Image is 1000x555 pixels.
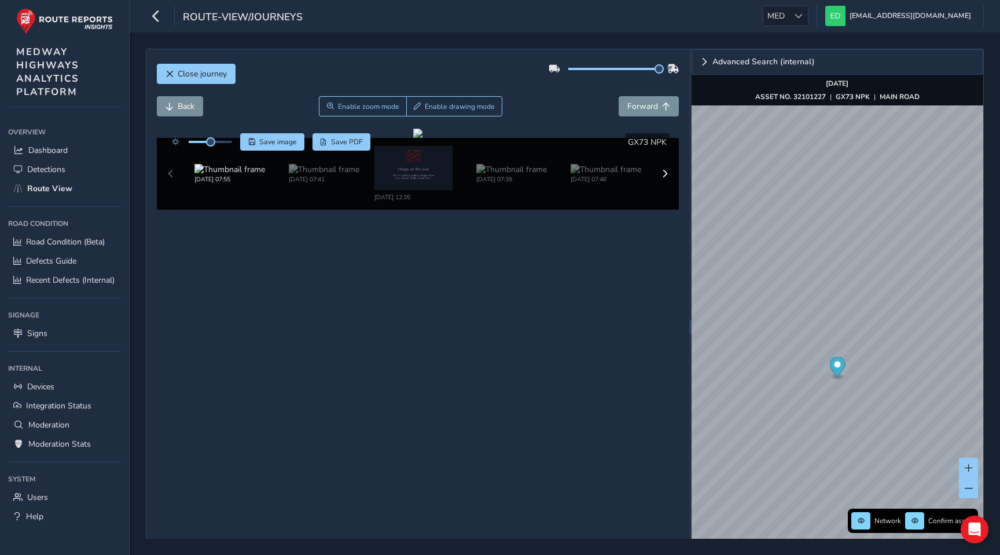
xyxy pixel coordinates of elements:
strong: GX73 NPK [836,92,870,101]
button: Save [240,133,304,151]
a: Route View [8,179,121,198]
span: [EMAIL_ADDRESS][DOMAIN_NAME] [850,6,971,26]
span: MEDWAY HIGHWAYS ANALYTICS PLATFORM [16,45,79,98]
img: Thumbnail frame [194,164,265,175]
div: [DATE] 07:41 [289,175,359,184]
a: Dashboard [8,141,121,160]
span: Dashboard [28,145,68,156]
span: Save image [259,137,297,147]
a: Integration Status [8,396,121,415]
a: Detections [8,160,121,179]
span: GX73 NPK [628,137,667,148]
span: route-view/journeys [183,10,303,26]
span: Enable zoom mode [338,102,399,111]
button: Forward [619,96,679,116]
span: Enable drawing mode [425,102,495,111]
span: Defects Guide [26,255,76,266]
a: Moderation Stats [8,434,121,454]
div: [DATE] 07:46 [571,175,641,184]
a: Recent Defects (Internal) [8,271,121,290]
span: Help [26,511,43,522]
a: Devices [8,377,121,396]
div: [DATE] 07:39 [476,175,547,184]
strong: ASSET NO. 32101227 [755,92,826,101]
span: Users [27,492,48,503]
img: Thumbnail frame [476,164,547,175]
a: Road Condition (Beta) [8,232,121,251]
strong: [DATE] [826,79,848,88]
button: PDF [312,133,371,151]
div: Internal [8,360,121,377]
span: Moderation [28,419,69,430]
button: [EMAIL_ADDRESS][DOMAIN_NAME] [825,6,975,26]
div: | | [755,92,920,101]
strong: MAIN ROAD [880,92,920,101]
button: Draw [406,96,503,116]
span: Forward [627,101,658,112]
span: Recent Defects (Internal) [26,275,115,286]
span: Signs [27,328,47,339]
div: [DATE] 07:55 [194,175,265,184]
span: Road Condition (Beta) [26,236,105,247]
button: Close journey [157,64,236,84]
div: [DATE] 12:35 [374,193,461,202]
a: Help [8,507,121,526]
a: Defects Guide [8,251,121,271]
div: Signage [8,306,121,324]
a: Expand [692,49,983,75]
a: Moderation [8,415,121,434]
img: Thumbnail frame [571,164,641,175]
a: Signs [8,324,121,343]
img: Thumbnail frame [289,164,359,175]
a: Users [8,488,121,507]
span: Save PDF [331,137,363,147]
button: Zoom [319,96,406,116]
div: Road Condition [8,215,121,232]
div: Open Intercom Messenger [961,516,988,543]
div: Map marker [829,357,845,381]
span: Confirm assets [928,516,975,525]
span: Close journey [178,68,227,79]
span: Integration Status [26,400,91,411]
span: Advanced Search (internal) [712,58,815,66]
button: Back [157,96,203,116]
div: Overview [8,123,121,141]
span: Devices [27,381,54,392]
div: System [8,470,121,488]
img: Thumbnail frame [374,146,453,190]
img: diamond-layout [825,6,845,26]
img: rr logo [16,8,113,34]
span: Moderation Stats [28,439,91,450]
span: Network [874,516,901,525]
span: Route View [27,183,72,194]
span: Detections [27,164,65,175]
span: Back [178,101,194,112]
span: MED [763,6,789,25]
